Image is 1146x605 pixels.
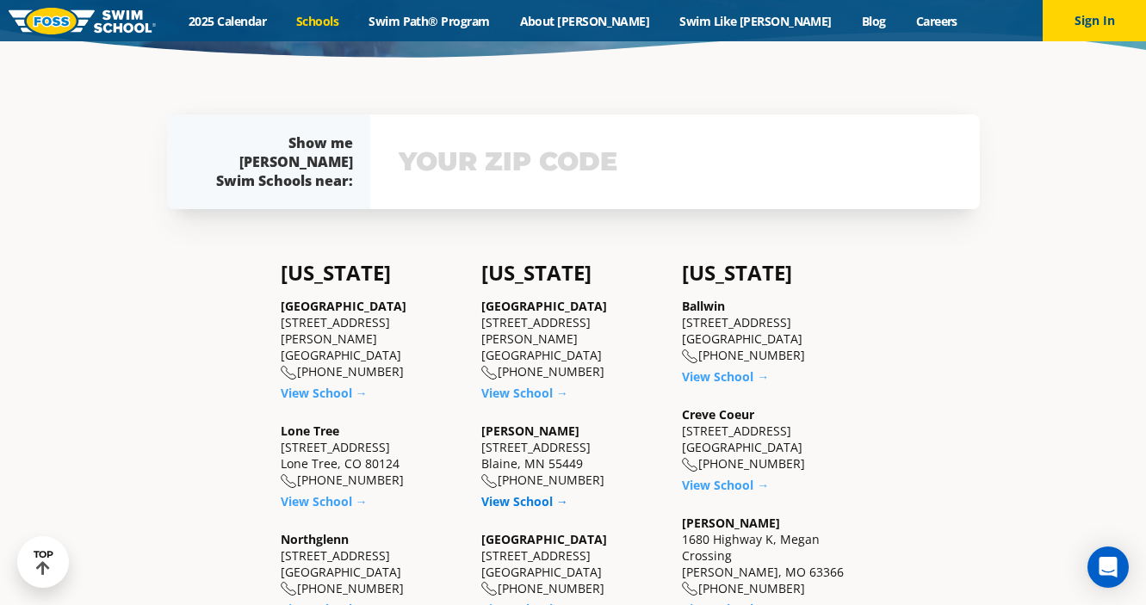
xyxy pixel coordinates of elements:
a: [GEOGRAPHIC_DATA] [481,531,607,547]
a: [PERSON_NAME] [682,515,780,531]
a: [PERSON_NAME] [481,423,579,439]
div: [STREET_ADDRESS] Blaine, MN 55449 [PHONE_NUMBER] [481,423,665,489]
div: Open Intercom Messenger [1087,546,1129,588]
div: 1680 Highway K, Megan Crossing [PERSON_NAME], MO 63366 [PHONE_NUMBER] [682,515,865,597]
a: [GEOGRAPHIC_DATA] [281,298,406,314]
a: View School → [481,493,568,509]
div: [STREET_ADDRESS] Lone Tree, CO 80124 [PHONE_NUMBER] [281,423,464,489]
img: location-phone-o-icon.svg [682,458,698,472]
a: View School → [682,477,769,493]
a: Blog [846,13,901,29]
img: location-phone-o-icon.svg [481,366,498,380]
div: [STREET_ADDRESS] [GEOGRAPHIC_DATA] [PHONE_NUMBER] [682,298,865,364]
img: location-phone-o-icon.svg [481,474,498,489]
a: Schools [282,13,354,29]
div: Show me [PERSON_NAME] Swim Schools near: [201,133,353,190]
a: Lone Tree [281,423,339,439]
a: View School → [281,385,368,401]
input: YOUR ZIP CODE [394,137,956,187]
a: 2025 Calendar [174,13,282,29]
a: Careers [901,13,972,29]
a: Creve Coeur [682,406,754,423]
h4: [US_STATE] [281,261,464,285]
div: [STREET_ADDRESS] [GEOGRAPHIC_DATA] [PHONE_NUMBER] [481,531,665,597]
h4: [US_STATE] [682,261,865,285]
img: location-phone-o-icon.svg [682,582,698,596]
img: location-phone-o-icon.svg [481,582,498,596]
img: location-phone-o-icon.svg [281,582,297,596]
div: [STREET_ADDRESS][PERSON_NAME] [GEOGRAPHIC_DATA] [PHONE_NUMBER] [481,298,665,380]
a: View School → [481,385,568,401]
a: Northglenn [281,531,349,547]
img: location-phone-o-icon.svg [682,349,698,364]
div: TOP [34,549,53,576]
a: [GEOGRAPHIC_DATA] [481,298,607,314]
div: [STREET_ADDRESS] [GEOGRAPHIC_DATA] [PHONE_NUMBER] [682,406,865,472]
div: [STREET_ADDRESS] [GEOGRAPHIC_DATA] [PHONE_NUMBER] [281,531,464,597]
a: Ballwin [682,298,725,314]
img: FOSS Swim School Logo [9,8,156,34]
a: Swim Like [PERSON_NAME] [665,13,847,29]
a: Swim Path® Program [354,13,505,29]
img: location-phone-o-icon.svg [281,366,297,380]
h4: [US_STATE] [481,261,665,285]
div: [STREET_ADDRESS][PERSON_NAME] [GEOGRAPHIC_DATA] [PHONE_NUMBER] [281,298,464,380]
a: View School → [281,493,368,509]
a: About [PERSON_NAME] [505,13,665,29]
a: View School → [682,368,769,385]
img: location-phone-o-icon.svg [281,474,297,489]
